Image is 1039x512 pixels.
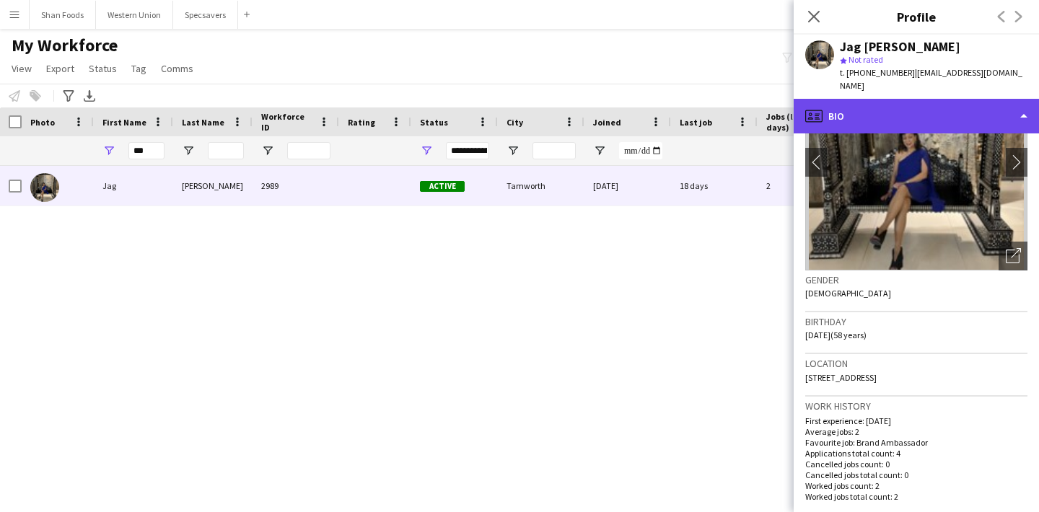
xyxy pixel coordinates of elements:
span: Status [420,117,448,128]
input: Workforce ID Filter Input [287,142,330,159]
span: | [EMAIL_ADDRESS][DOMAIN_NAME] [840,67,1022,91]
span: [STREET_ADDRESS] [805,372,877,383]
span: First Name [102,117,146,128]
span: Tag [131,62,146,75]
p: Cancelled jobs count: 0 [805,459,1027,469]
div: [DATE] [584,166,671,206]
p: Average jobs: 2 [805,426,1027,437]
input: Joined Filter Input [619,142,662,159]
button: Open Filter Menu [507,144,519,157]
span: Rating [348,117,375,128]
input: Last Name Filter Input [208,142,244,159]
span: [DEMOGRAPHIC_DATA] [805,288,891,299]
img: Jag Lagah [30,173,59,202]
span: Active [420,181,465,192]
span: Photo [30,117,55,128]
p: Applications total count: 4 [805,448,1027,459]
h3: Gender [805,273,1027,286]
button: Open Filter Menu [102,144,115,157]
p: Worked jobs total count: 2 [805,491,1027,502]
button: Specsavers [173,1,238,29]
button: Open Filter Menu [593,144,606,157]
div: 2989 [253,166,339,206]
a: View [6,59,38,78]
span: City [507,117,523,128]
app-action-btn: Export XLSX [81,87,98,105]
span: Jobs (last 90 days) [766,111,825,133]
div: Bio [794,99,1039,133]
button: Western Union [96,1,173,29]
span: Joined [593,117,621,128]
button: Shan Foods [30,1,96,29]
button: Open Filter Menu [182,144,195,157]
h3: Location [805,357,1027,370]
span: Comms [161,62,193,75]
div: 2 [758,166,851,206]
span: Workforce ID [261,111,313,133]
div: Jag [94,166,173,206]
span: [DATE] (58 years) [805,330,867,340]
span: Status [89,62,117,75]
div: 18 days [671,166,758,206]
h3: Profile [794,7,1039,26]
a: Tag [126,59,152,78]
span: Last Name [182,117,224,128]
a: Comms [155,59,199,78]
span: t. [PHONE_NUMBER] [840,67,915,78]
input: First Name Filter Input [128,142,165,159]
h3: Work history [805,400,1027,412]
p: Cancelled jobs total count: 0 [805,469,1027,480]
p: Favourite job: Brand Ambassador [805,437,1027,448]
div: Tamworth [498,166,584,206]
span: My Workforce [12,35,118,56]
span: Not rated [849,54,883,65]
button: Open Filter Menu [420,144,433,157]
div: Jag [PERSON_NAME] [840,40,960,53]
h3: Birthday [805,315,1027,328]
button: Open Filter Menu [261,144,274,157]
p: Worked jobs count: 2 [805,480,1027,491]
p: First experience: [DATE] [805,415,1027,426]
input: City Filter Input [532,142,576,159]
span: View [12,62,32,75]
span: Export [46,62,74,75]
span: Last job [680,117,712,128]
a: Status [83,59,123,78]
div: Open photos pop-in [999,242,1027,270]
a: Export [40,59,80,78]
img: Crew avatar or photo [805,54,1027,270]
app-action-btn: Advanced filters [60,87,77,105]
div: [PERSON_NAME] [173,166,253,206]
